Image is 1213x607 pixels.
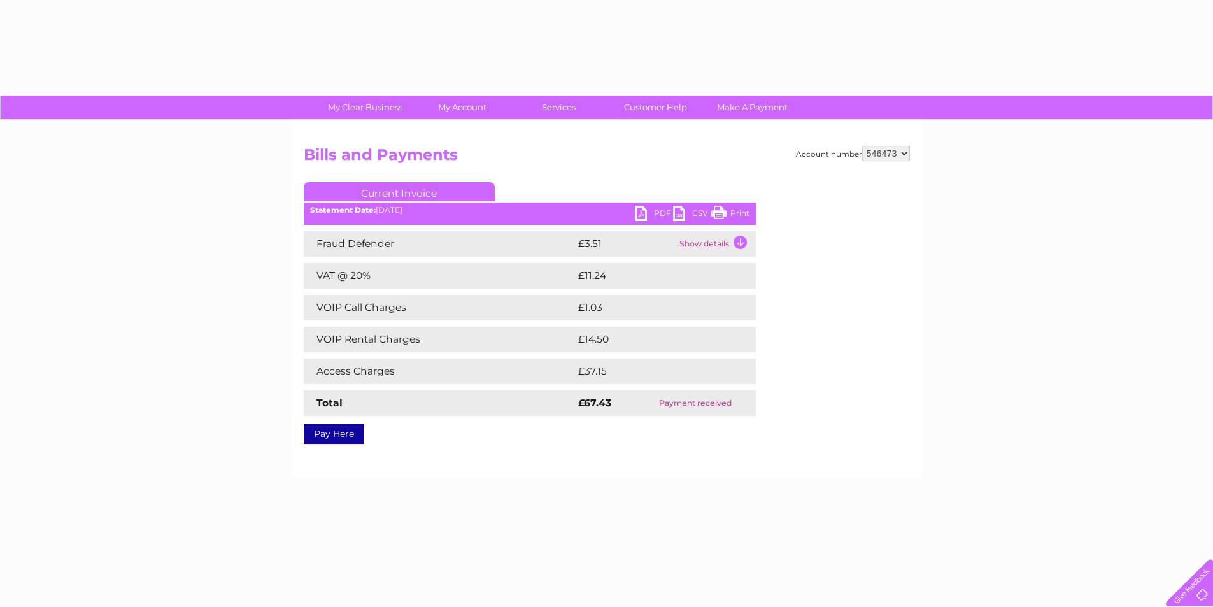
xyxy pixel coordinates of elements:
td: £3.51 [575,231,676,257]
td: £14.50 [575,327,729,352]
a: Customer Help [603,96,708,119]
strong: Total [316,397,343,409]
td: VOIP Rental Charges [304,327,575,352]
td: £11.24 [575,263,728,289]
td: Payment received [635,390,755,416]
b: Statement Date: [310,205,376,215]
td: Access Charges [304,359,575,384]
a: My Clear Business [313,96,418,119]
strong: £67.43 [578,397,611,409]
a: My Account [409,96,514,119]
a: PDF [635,206,673,224]
a: Make A Payment [700,96,805,119]
td: £1.03 [575,295,725,320]
div: [DATE] [304,206,756,215]
a: CSV [673,206,711,224]
td: VOIP Call Charges [304,295,575,320]
td: Fraud Defender [304,231,575,257]
a: Pay Here [304,424,364,444]
div: Account number [796,146,910,161]
a: Current Invoice [304,182,495,201]
td: £37.15 [575,359,728,384]
td: Show details [676,231,756,257]
a: Print [711,206,749,224]
a: Services [506,96,611,119]
h2: Bills and Payments [304,146,910,170]
td: VAT @ 20% [304,263,575,289]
